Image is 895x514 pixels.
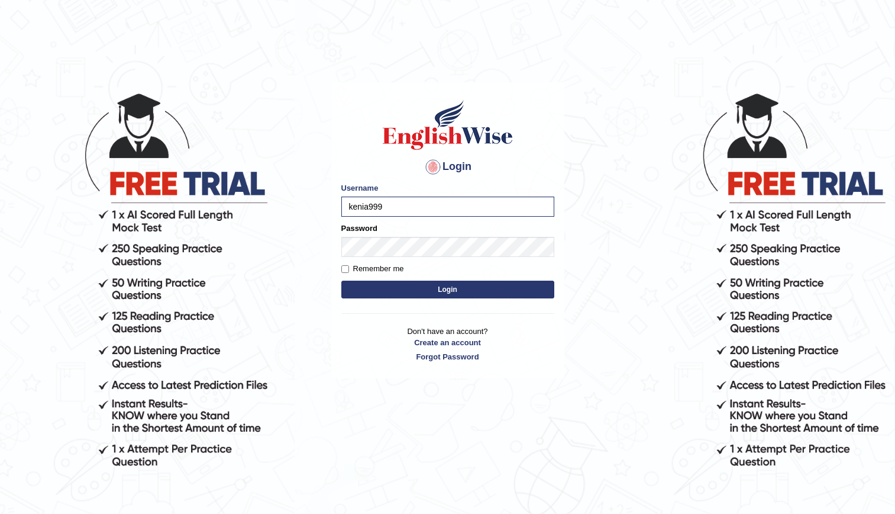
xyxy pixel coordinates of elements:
[341,265,349,273] input: Remember me
[341,281,554,298] button: Login
[341,158,554,176] h4: Login
[341,351,554,362] a: Forgot Password
[341,182,379,194] label: Username
[380,98,515,152] img: Logo of English Wise sign in for intelligent practice with AI
[341,263,404,275] label: Remember me
[341,337,554,348] a: Create an account
[341,326,554,362] p: Don't have an account?
[341,223,377,234] label: Password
